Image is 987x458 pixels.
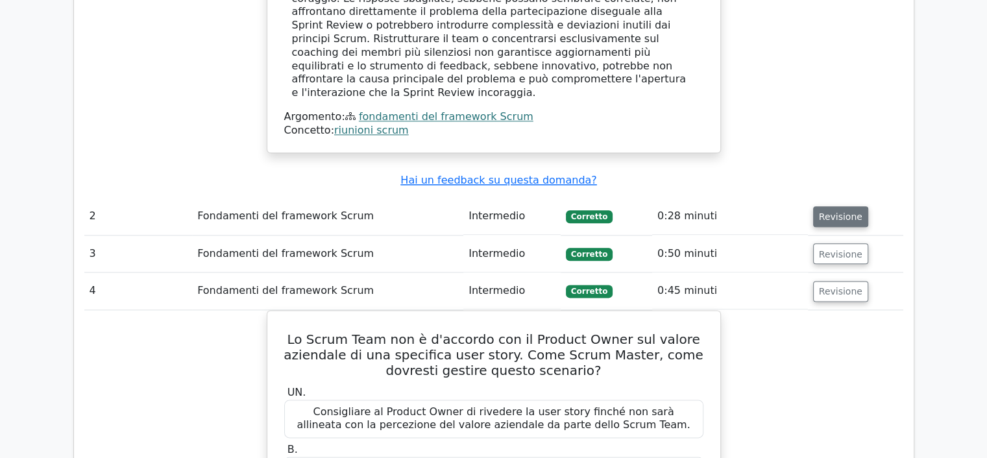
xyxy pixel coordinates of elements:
[813,243,868,264] button: Revisione
[400,174,596,186] a: Hai un feedback su questa domanda?
[287,443,298,455] font: B.
[571,287,608,296] font: Corretto
[657,247,717,259] font: 0:50 minuti
[819,286,862,296] font: Revisione
[197,284,374,296] font: Fondamenti del framework Scrum
[819,248,862,259] font: Revisione
[334,124,409,136] a: riunioni scrum
[197,247,374,259] font: Fondamenti del framework Scrum
[90,210,96,222] font: 2
[469,247,525,259] font: Intermedio
[819,211,862,222] font: Revisione
[571,212,608,221] font: Corretto
[813,281,868,302] button: Revisione
[284,331,703,378] font: Lo Scrum Team non è d'accordo con il Product Owner sul valore aziendale di una specifica user sto...
[284,110,345,123] font: Argomento:
[571,250,608,259] font: Corretto
[657,210,717,222] font: 0:28 minuti
[469,284,525,296] font: Intermedio
[287,386,306,398] font: UN.
[813,206,868,227] button: Revisione
[90,247,96,259] font: 3
[284,124,334,136] font: Concetto:
[469,210,525,222] font: Intermedio
[297,405,690,431] font: Consigliare al Product Owner di rivedere la user story finché non sarà allineata con la percezion...
[359,110,533,123] a: fondamenti del framework Scrum
[657,284,717,296] font: 0:45 minuti
[90,284,96,296] font: 4
[197,210,374,222] font: Fondamenti del framework Scrum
